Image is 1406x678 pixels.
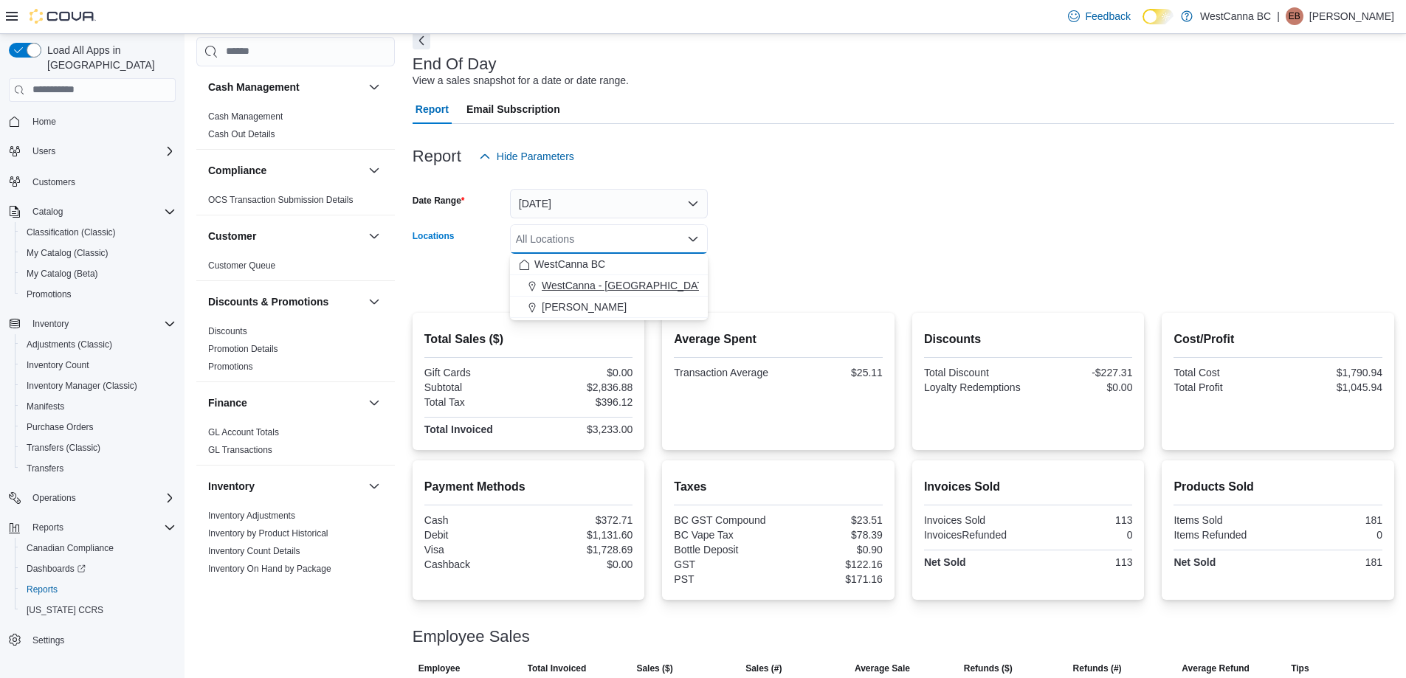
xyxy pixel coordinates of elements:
button: Purchase Orders [15,417,182,437]
span: My Catalog (Classic) [27,247,108,259]
div: $171.16 [782,573,883,585]
span: Inventory [27,315,176,333]
button: Inventory Manager (Classic) [15,376,182,396]
button: Catalog [27,203,69,221]
span: [US_STATE] CCRS [27,604,103,616]
button: Compliance [365,162,383,179]
button: Canadian Compliance [15,538,182,558]
span: Sales ($) [636,663,672,674]
span: GL Transactions [208,444,272,456]
button: Next [413,32,430,49]
a: Dashboards [15,558,182,579]
span: Purchase Orders [21,418,176,436]
div: PST [674,573,775,585]
span: Users [32,145,55,157]
div: $122.16 [782,558,883,570]
span: Transfers [21,460,176,477]
button: Promotions [15,284,182,305]
div: Choose from the following options [510,254,708,318]
span: Feedback [1086,9,1131,24]
button: Compliance [208,163,362,178]
span: OCS Transaction Submission Details [208,194,354,206]
h3: Inventory [208,479,255,494]
div: Subtotal [424,381,525,393]
span: Average Sale [855,663,910,674]
button: Customer [208,229,362,243]
a: Manifests [21,398,70,415]
a: OCS Transaction Submission Details [208,195,354,205]
div: Discounts & Promotions [196,322,395,381]
span: Dashboards [21,560,176,578]
button: Customer [365,227,383,245]
button: Operations [3,488,182,508]
button: [DATE] [510,189,708,218]
div: Total Profit [1174,381,1275,393]
span: Sales (#) [745,663,782,674]
span: Inventory On Hand by Package [208,563,331,575]
div: Elisabeth Bjornson [1286,7,1303,25]
div: Customer [196,257,395,280]
div: $23.51 [782,514,883,526]
span: Report [416,94,449,124]
a: Promotions [21,286,77,303]
div: Debit [424,529,525,541]
a: Cash Management [208,111,283,122]
label: Date Range [413,195,465,207]
span: Customer Queue [208,260,275,271]
span: Reports [21,581,176,598]
span: EB [1289,7,1300,25]
a: Adjustments (Classic) [21,336,118,353]
div: $0.00 [1031,381,1132,393]
a: Inventory Adjustments [208,511,295,521]
button: Home [3,111,182,132]
button: Adjustments (Classic) [15,334,182,355]
span: Employee [418,663,461,674]
span: Washington CCRS [21,601,176,619]
div: 0 [1281,529,1382,541]
button: Finance [208,395,362,410]
h3: Compliance [208,163,266,178]
a: Promotions [208,362,253,372]
h3: End Of Day [413,55,497,73]
button: Catalog [3,201,182,222]
div: Transaction Average [674,367,775,378]
span: Load All Apps in [GEOGRAPHIC_DATA] [41,43,176,72]
div: 181 [1281,556,1382,568]
div: $0.90 [782,544,883,556]
a: [US_STATE] CCRS [21,601,109,619]
span: Promotions [21,286,176,303]
button: Classification (Classic) [15,222,182,243]
span: Refunds (#) [1073,663,1122,674]
h3: Discounts & Promotions [208,294,328,309]
p: WestCanna BC [1200,7,1271,25]
span: Promotions [208,361,253,373]
span: Dashboards [27,563,86,575]
span: Reports [27,519,176,536]
span: My Catalog (Beta) [21,265,176,283]
span: Canadian Compliance [21,539,176,557]
div: $78.39 [782,529,883,541]
button: WestCanna BC [510,254,708,275]
div: GST [674,558,775,570]
h3: Cash Management [208,80,300,94]
div: Gift Cards [424,367,525,378]
div: 0 [1031,529,1132,541]
div: $1,790.94 [1281,367,1382,378]
a: Inventory Count Details [208,546,300,556]
button: WestCanna - [GEOGRAPHIC_DATA] [510,275,708,297]
button: Users [3,141,182,162]
span: Reports [32,522,63,533]
button: [US_STATE] CCRS [15,600,182,620]
div: $25.11 [782,367,883,378]
a: GL Account Totals [208,427,279,437]
div: Finance [196,423,395,465]
h2: Taxes [674,478,883,496]
span: Home [32,116,56,128]
p: [PERSON_NAME] [1309,7,1394,25]
div: $0.00 [531,367,633,378]
span: Inventory Count [21,356,176,374]
div: $3,233.00 [531,423,633,435]
p: | [1277,7,1280,25]
span: Cash Out Details [208,128,275,140]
